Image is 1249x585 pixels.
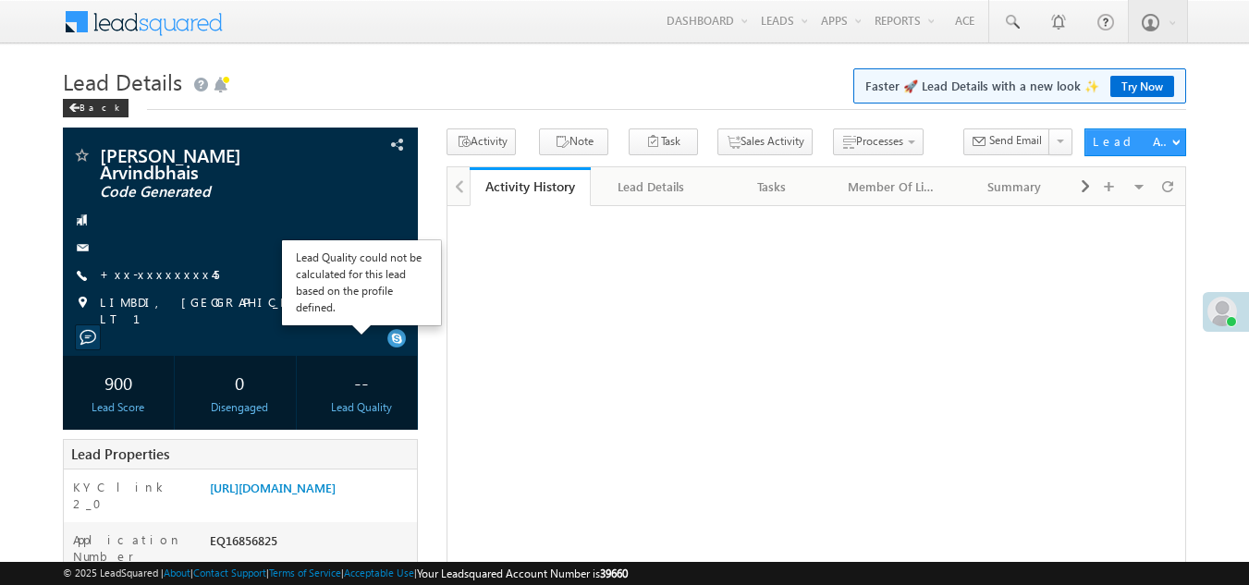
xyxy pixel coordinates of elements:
[100,146,319,179] span: [PERSON_NAME] Arvindbhais
[1084,128,1186,156] button: Lead Actions
[71,445,169,463] span: Lead Properties
[954,167,1075,206] a: Summary
[296,250,427,316] div: Lead Quality could not be calculated for this lead based on the profile defined.
[205,531,418,557] div: EQ16856825
[73,479,192,512] label: KYC link 2_0
[848,176,937,198] div: Member Of Lists
[73,531,192,565] label: Application Number
[856,134,903,148] span: Processes
[470,167,591,206] a: Activity History
[100,183,319,201] span: Code Generated
[1093,133,1171,150] div: Lead Actions
[100,294,386,327] span: LIMBDI, [GEOGRAPHIC_DATA], DIY LT 1
[600,567,628,580] span: 39660
[310,399,412,416] div: Lead Quality
[833,128,924,155] button: Processes
[164,567,190,579] a: About
[629,128,698,155] button: Task
[606,176,695,198] div: Lead Details
[484,177,577,195] div: Activity History
[727,176,816,198] div: Tasks
[63,565,628,582] span: © 2025 LeadSquared | | | | |
[67,365,170,399] div: 900
[193,567,266,579] a: Contact Support
[189,365,291,399] div: 0
[310,365,412,399] div: --
[989,132,1042,149] span: Send Email
[417,567,628,580] span: Your Leadsquared Account Number is
[969,176,1059,198] div: Summary
[189,399,291,416] div: Disengaged
[712,167,833,206] a: Tasks
[447,128,516,155] button: Activity
[63,67,182,96] span: Lead Details
[963,128,1050,155] button: Send Email
[63,98,138,114] a: Back
[539,128,608,155] button: Note
[1110,76,1174,97] a: Try Now
[591,167,712,206] a: Lead Details
[210,480,336,495] a: [URL][DOMAIN_NAME]
[67,399,170,416] div: Lead Score
[865,77,1174,95] span: Faster 🚀 Lead Details with a new look ✨
[63,99,129,117] div: Back
[833,167,954,206] a: Member Of Lists
[269,567,341,579] a: Terms of Service
[100,266,219,282] a: +xx-xxxxxxxx45
[717,128,813,155] button: Sales Activity
[344,567,414,579] a: Acceptable Use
